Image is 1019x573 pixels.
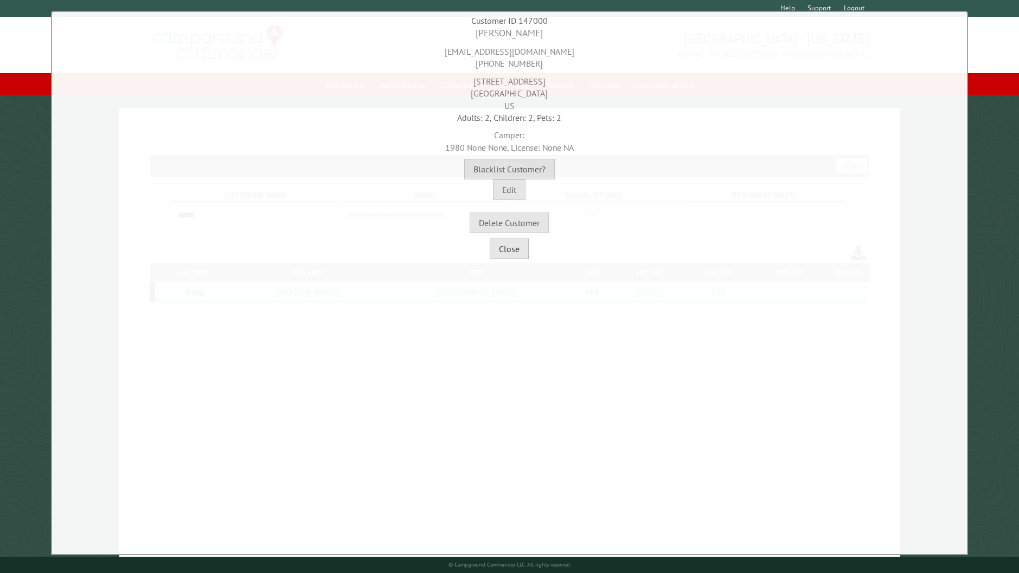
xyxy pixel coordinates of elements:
button: Delete Customer [470,213,549,233]
div: Adults: 2, Children: 2, Pets: 2 [55,112,964,124]
span: 1980 None None, License: None NA [445,142,574,153]
button: Blacklist Customer? [464,159,555,179]
small: © Campground Commander LLC. All rights reserved. [448,561,571,568]
div: [STREET_ADDRESS] [GEOGRAPHIC_DATA] US [55,70,964,112]
div: Customer ID 147000 [55,15,964,27]
button: Edit [493,179,525,200]
div: Camper: [55,124,964,153]
button: Close [490,239,529,259]
div: [PERSON_NAME] [55,27,964,40]
div: [EMAIL_ADDRESS][DOMAIN_NAME] [PHONE_NUMBER] [55,40,964,70]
